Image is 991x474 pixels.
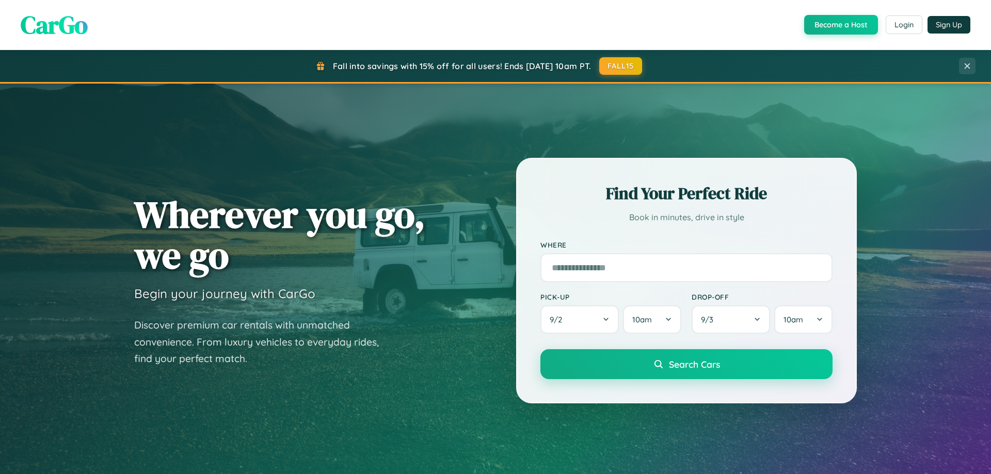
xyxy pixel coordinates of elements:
[692,292,833,301] label: Drop-off
[632,315,652,324] span: 10am
[550,315,567,324] span: 9 / 2
[784,315,803,324] span: 10am
[774,305,833,334] button: 10am
[886,15,922,34] button: Login
[540,305,619,334] button: 9/2
[540,240,833,249] label: Where
[928,16,970,34] button: Sign Up
[701,315,718,324] span: 9 / 3
[540,349,833,379] button: Search Cars
[21,8,88,42] span: CarGo
[540,292,681,301] label: Pick-up
[134,194,425,275] h1: Wherever you go, we go
[540,182,833,205] h2: Find Your Perfect Ride
[623,305,681,334] button: 10am
[134,317,392,367] p: Discover premium car rentals with unmatched convenience. From luxury vehicles to everyday rides, ...
[599,57,643,75] button: FALL15
[804,15,878,35] button: Become a Host
[692,305,770,334] button: 9/3
[134,286,315,301] h3: Begin your journey with CarGo
[333,61,592,71] span: Fall into savings with 15% off for all users! Ends [DATE] 10am PT.
[540,210,833,225] p: Book in minutes, drive in style
[669,358,720,370] span: Search Cars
